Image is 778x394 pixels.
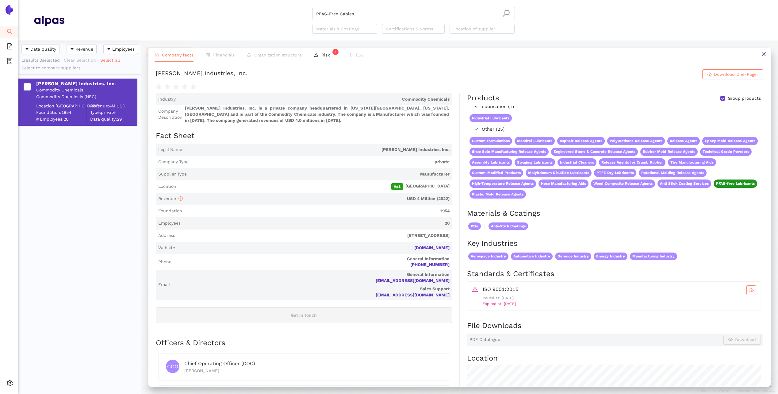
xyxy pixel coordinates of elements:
[332,49,339,55] sup: 1
[206,53,210,57] span: fund-view
[254,52,302,57] span: Organization structure
[639,169,707,177] span: Rotational Molding Release Agents
[158,171,187,177] span: Supplier Type
[557,137,605,145] span: Asphalt Release Agents
[551,148,638,156] span: Engineered Stone & Concrete Release Agents
[164,84,171,90] span: star
[467,238,763,249] h2: Key Industries
[474,105,478,108] span: right
[90,103,137,109] div: Revenue: 4M USD
[657,180,711,188] span: Anti Stick Coating Services
[482,126,760,133] span: Other (25)
[747,288,756,293] span: cloud-download
[178,196,183,201] span: info-circle
[558,158,596,167] span: Industrial Cleaners
[158,159,189,165] span: Company Type
[112,46,135,52] span: Employees
[707,72,711,77] span: cloud-download
[469,137,512,145] span: Custom Formulations
[179,183,450,190] span: [GEOGRAPHIC_DATA]
[36,80,137,87] div: [PERSON_NAME] Industries, Inc.
[178,96,450,102] span: Commodity Chemicals
[100,57,120,64] span: Select all
[467,208,763,219] h2: Materials & Coatings
[467,93,499,103] div: Products
[469,190,526,199] span: Plastic Mold Release Agents
[667,137,700,145] span: Release Agents
[21,44,59,54] button: caret-downData quality
[67,44,97,54] button: caret-downRevenue
[714,71,758,78] span: Download One-Pager
[469,148,549,156] span: Shoe Sole Manufacturing Release Agents
[156,131,452,141] h2: Fact Sheet
[391,183,403,190] span: Aa1
[4,5,14,15] img: Logo
[7,56,13,68] span: container
[25,47,29,52] span: caret-down
[469,180,536,188] span: High-Temperature Release Agents
[162,52,194,57] span: Company facts
[469,337,500,343] span: PDF Catalogue
[158,196,183,201] span: Revenue
[515,137,555,145] span: Mandrel Lubricants
[761,52,766,57] span: close
[467,102,763,112] div: Lubrication (1)
[158,96,176,102] span: Industry
[185,105,450,123] span: [PERSON_NAME] Industries, Inc. is a private company headquartered in [US_STATE][GEOGRAPHIC_DATA],...
[594,253,627,260] span: Energy Industry
[191,159,450,165] span: private
[489,222,528,230] span: Anti-Stick Coatings
[100,55,124,65] button: Select all
[335,50,337,54] span: 1
[467,321,763,331] h2: File Downloads
[167,360,178,373] span: COO
[155,53,159,57] span: file-text
[185,147,450,153] span: [PERSON_NAME] Industries, Inc.
[348,53,353,57] span: eye
[158,183,176,190] span: Location
[184,361,255,366] span: Chief Operating Officer (COO)
[158,208,182,214] span: Foundation
[483,302,516,306] span: Expired at: [DATE]
[158,259,171,265] span: Phone
[702,137,758,145] span: Epoxy Mold Release Agents
[36,110,86,116] span: Foundation: 1954
[668,158,716,167] span: Tire Manufacturing Aids
[185,196,450,202] span: USD 4 Million (2022)
[189,171,450,177] span: Manufacturer
[538,180,588,188] span: Hose Manufacturing Aids
[757,48,771,62] button: close
[178,233,450,239] span: [STREET_ADDRESS]
[21,65,138,71] div: Select to compare suppliers
[158,233,175,239] span: Address
[36,94,137,100] div: Commodity Chemicals (NEC)
[174,256,450,262] p: General Information
[468,222,481,230] span: Ptfe
[172,286,450,292] p: Sales Support
[483,295,756,301] p: Issued at: [DATE]
[725,95,763,102] span: Group products
[467,353,763,364] h2: Location
[36,103,86,109] div: Location: [GEOGRAPHIC_DATA]
[607,137,665,145] span: Polyurethane Release Agents
[702,69,763,79] button: cloud-downloadDownload One-Pager
[7,378,13,390] span: setting
[36,87,137,93] div: Commodity Chemicals
[156,338,452,348] h2: Officers & Directors
[172,272,450,278] p: General Information
[158,147,182,153] span: Legal Name
[190,84,196,90] span: star
[555,253,591,260] span: Defence Industry
[511,253,553,260] span: Automotive Industry
[158,220,181,226] span: Employees
[30,46,56,52] span: Data quality
[474,127,478,131] span: right
[34,13,64,28] img: Homepage
[472,285,478,292] span: warning
[213,52,235,57] span: Financials
[599,158,665,167] span: Release Agents for Crumb Rubber
[183,220,450,226] span: 20
[63,55,100,65] button: Clear Selection
[182,84,188,90] span: star
[483,285,756,295] div: ISO 9001:2015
